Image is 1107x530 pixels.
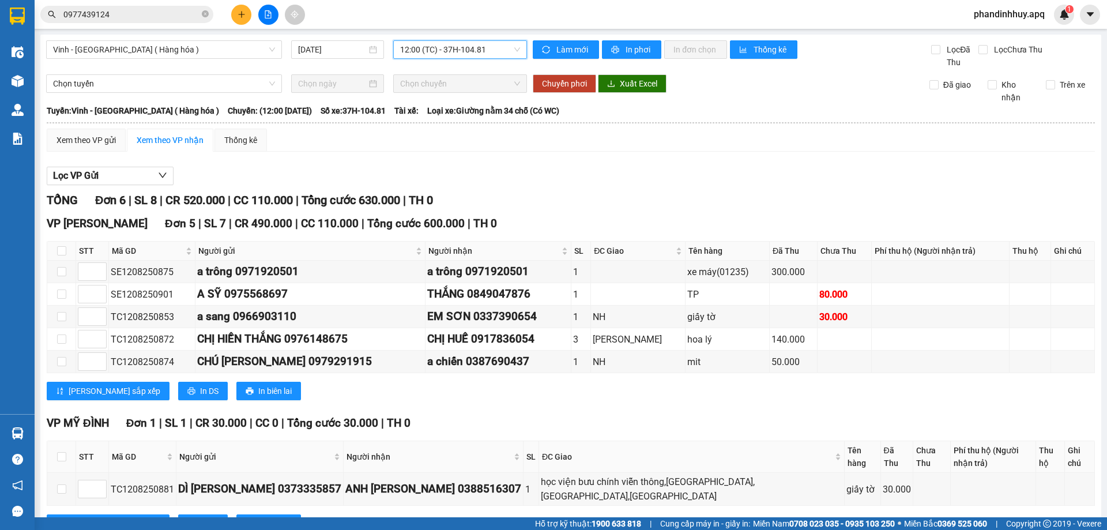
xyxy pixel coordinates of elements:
th: SL [524,441,539,473]
div: 50.000 [771,355,816,369]
span: notification [12,480,23,491]
span: search [48,10,56,18]
div: A SỸ 0975568697 [197,285,423,303]
span: bar-chart [739,46,749,55]
span: | [159,416,162,430]
span: sort-ascending [56,387,64,396]
span: | [160,193,163,207]
th: STT [76,441,109,473]
span: Miền Bắc [904,517,987,530]
span: CC 110.000 [301,217,359,230]
span: message [12,506,23,517]
span: | [228,193,231,207]
span: CC 110.000 [234,193,293,207]
span: TỔNG [47,193,78,207]
span: Mã GD [112,450,164,463]
div: 3 [573,332,589,347]
div: EM SƠN 0337390654 [427,308,569,325]
div: Xem theo VP gửi [57,134,116,146]
th: Thu hộ [1010,242,1051,261]
div: CHÚ [PERSON_NAME] 0979291915 [197,353,423,370]
div: [PERSON_NAME] [593,332,683,347]
span: CR 30.000 [195,416,247,430]
div: Thống kê [224,134,257,146]
span: | [198,217,201,230]
th: Tên hàng [686,242,770,261]
th: Chưa Thu [818,242,872,261]
div: SE1208250875 [111,265,193,279]
span: 12:00 (TC) - 37H-104.81 [400,41,520,58]
th: Thu hộ [1036,441,1065,473]
span: CC 0 [255,416,278,430]
button: printerIn DS [178,382,228,400]
span: Xuất Excel [620,77,657,90]
input: Tìm tên, số ĐT hoặc mã đơn [63,8,199,21]
img: warehouse-icon [12,46,24,58]
span: SL 8 [134,193,157,207]
img: warehouse-icon [12,75,24,87]
button: printerIn phơi [602,40,661,59]
span: sync [542,46,552,55]
td: TC1208250881 [109,473,176,506]
div: TC1208250853 [111,310,193,324]
span: | [281,416,284,430]
span: Người gửi [198,245,413,257]
span: In biên lai [258,385,292,397]
button: plus [231,5,251,25]
div: giấy tờ [687,310,767,324]
div: TC1208250874 [111,355,193,369]
span: Lọc Đã Thu [942,43,978,69]
span: Làm mới [556,43,590,56]
span: Hỗ trợ kỹ thuật: [535,517,641,530]
b: Tuyến: Vinh - [GEOGRAPHIC_DATA] ( Hàng hóa ) [47,106,219,115]
th: Ghi chú [1051,242,1095,261]
div: CHỊ HUẾ 0917836054 [427,330,569,348]
sup: 1 [1065,5,1074,13]
div: 30.000 [819,310,869,324]
div: a trông 0971920501 [427,263,569,280]
span: TH 0 [473,217,497,230]
span: SL 1 [165,416,187,430]
span: Đã giao [939,78,976,91]
span: Người nhận [347,450,511,463]
span: copyright [1043,520,1051,528]
div: 140.000 [771,332,816,347]
img: warehouse-icon [12,104,24,116]
span: file-add [264,10,272,18]
span: Loại xe: Giường nằm 34 chỗ (Có WC) [427,104,559,117]
div: Xem theo VP nhận [137,134,204,146]
span: TH 0 [409,193,433,207]
span: [PERSON_NAME] sắp xếp [69,385,160,397]
button: syncLàm mới [533,40,599,59]
button: bar-chartThống kê [730,40,797,59]
span: Đơn 1 [126,416,157,430]
strong: 0369 525 060 [937,519,987,528]
span: Kho nhận [997,78,1037,104]
span: TH 0 [387,416,411,430]
span: question-circle [12,454,23,465]
div: CHỊ HIỀN THẮNG 0976148675 [197,330,423,348]
div: SE1208250901 [111,287,193,302]
span: CR 520.000 [165,193,225,207]
span: | [650,517,652,530]
img: logo-vxr [10,7,25,25]
span: In DS [200,385,219,397]
span: Số xe: 37H-104.81 [321,104,386,117]
button: Chuyển phơi [533,74,596,93]
td: TC1208250872 [109,328,195,351]
img: warehouse-icon [12,427,24,439]
span: printer [611,46,621,55]
span: close-circle [202,9,209,20]
span: Người gửi [179,450,332,463]
div: a chiến 0387690437 [427,353,569,370]
div: 80.000 [819,287,869,302]
button: caret-down [1080,5,1100,25]
span: Thống kê [754,43,788,56]
span: Lọc Chưa Thu [989,43,1044,56]
span: SL 7 [204,217,226,230]
div: ANH [PERSON_NAME] 0388516307 [345,480,521,498]
span: ⚪️ [898,521,901,526]
div: NH [593,355,683,369]
span: | [229,217,232,230]
span: Chọn tuyến [53,75,275,92]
